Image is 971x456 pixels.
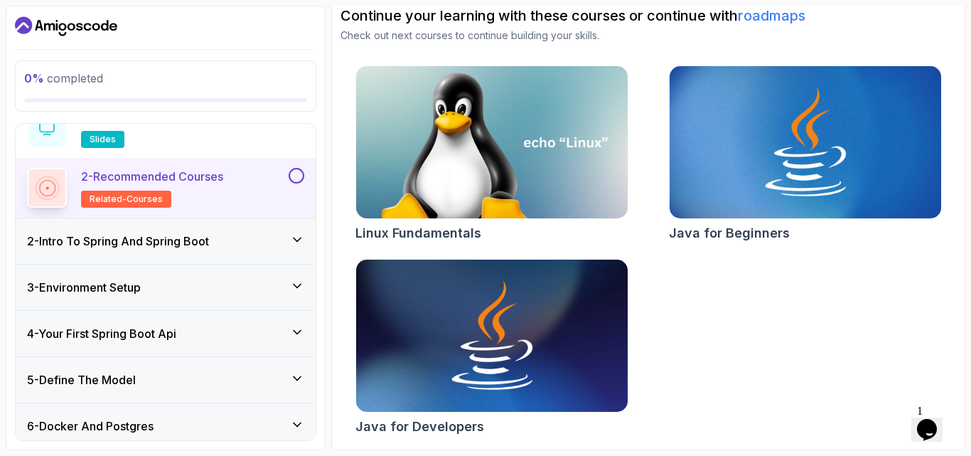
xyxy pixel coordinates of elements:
a: Java for Beginners cardJava for Beginners [669,65,942,243]
h3: 2 - Intro To Spring And Spring Boot [27,233,209,250]
iframe: chat widget [911,399,957,442]
button: 6-Docker And Postgres [16,403,316,449]
button: 1-Slidesslides [27,108,304,148]
h3: 5 - Define The Model [27,371,136,388]
p: 2 - Recommended Courses [81,168,223,185]
span: completed [24,71,103,85]
a: Linux Fundamentals cardLinux Fundamentals [355,65,628,243]
span: 0 % [24,71,44,85]
p: Check out next courses to continue building your skills. [340,28,956,43]
button: 2-Intro To Spring And Spring Boot [16,218,316,264]
a: roadmaps [738,7,805,24]
button: 5-Define The Model [16,357,316,403]
h2: Continue your learning with these courses or continue with [340,6,956,26]
h3: 4 - Your First Spring Boot Api [27,325,176,342]
h3: 3 - Environment Setup [27,279,141,296]
span: slides [90,134,116,145]
h2: Linux Fundamentals [355,223,481,243]
button: 4-Your First Spring Boot Api [16,311,316,356]
a: Dashboard [15,15,117,38]
h3: 6 - Docker And Postgres [27,418,154,435]
a: Java for Developers cardJava for Developers [355,259,628,437]
span: related-courses [90,193,163,205]
h2: Java for Developers [355,417,484,437]
img: Java for Developers card [356,260,628,412]
h2: Java for Beginners [669,223,790,243]
button: 2-Recommended Coursesrelated-courses [27,168,304,208]
img: Linux Fundamentals card [356,66,628,218]
img: Java for Beginners card [670,66,941,218]
button: 3-Environment Setup [16,265,316,310]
